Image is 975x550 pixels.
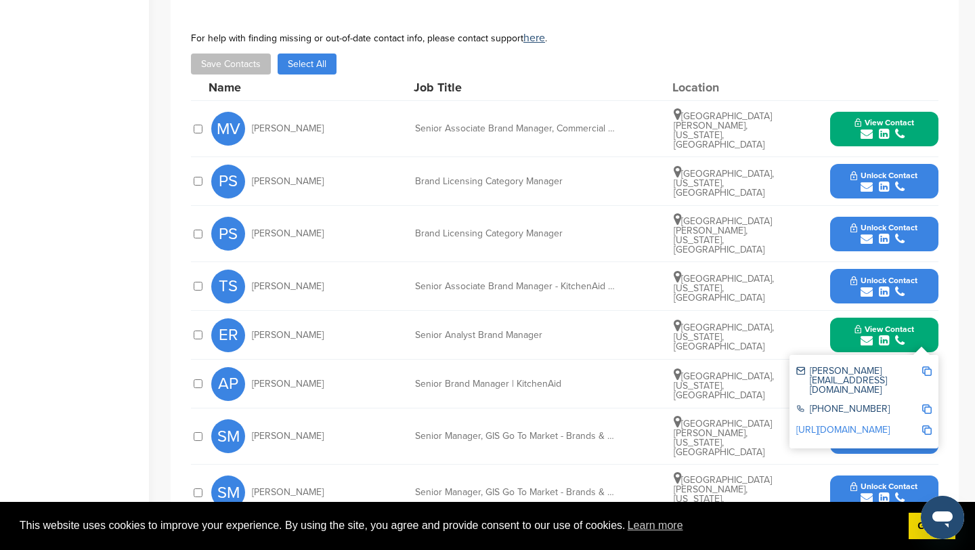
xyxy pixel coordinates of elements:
[415,282,618,291] div: Senior Associate Brand Manager - KitchenAid Communications
[191,54,271,75] button: Save Contacts
[191,33,938,43] div: For help with finding missing or out-of-date contact info, please contact support .
[415,177,618,186] div: Brand Licensing Category Manager
[209,81,357,93] div: Name
[252,488,324,497] span: [PERSON_NAME]
[674,322,774,352] span: [GEOGRAPHIC_DATA], [US_STATE], [GEOGRAPHIC_DATA]
[796,424,890,436] a: [URL][DOMAIN_NAME]
[211,318,245,352] span: ER
[796,366,922,395] div: [PERSON_NAME][EMAIL_ADDRESS][DOMAIN_NAME]
[922,366,932,376] img: Copy
[211,165,245,198] span: PS
[414,81,617,93] div: Job Title
[523,31,545,45] a: here
[252,177,324,186] span: [PERSON_NAME]
[252,124,324,133] span: [PERSON_NAME]
[211,367,245,401] span: AP
[850,223,917,232] span: Unlock Contact
[415,379,618,389] div: Senior Brand Manager | KitchenAid
[20,515,898,536] span: This website uses cookies to improve your experience. By using the site, you agree and provide co...
[415,488,618,497] div: Senior Manager, GIS Go To Market - Brands & Digital Marketing
[909,513,955,540] a: dismiss cookie message
[252,282,324,291] span: [PERSON_NAME]
[850,482,917,491] span: Unlock Contact
[252,431,324,441] span: [PERSON_NAME]
[278,54,337,75] button: Select All
[838,108,930,149] button: View Contact
[796,404,922,416] div: [PHONE_NUMBER]
[211,112,245,146] span: MV
[674,168,774,198] span: [GEOGRAPHIC_DATA], [US_STATE], [GEOGRAPHIC_DATA]
[674,474,772,514] span: [GEOGRAPHIC_DATA][PERSON_NAME], [US_STATE], [GEOGRAPHIC_DATA]
[674,371,774,401] span: [GEOGRAPHIC_DATA], [US_STATE], [GEOGRAPHIC_DATA]
[211,217,245,251] span: PS
[415,229,618,238] div: Brand Licensing Category Manager
[834,266,934,307] button: Unlock Contact
[211,270,245,303] span: TS
[415,431,618,441] div: Senior Manager, GIS Go To Market - Brands & Digital Marketing
[674,215,772,255] span: [GEOGRAPHIC_DATA][PERSON_NAME], [US_STATE], [GEOGRAPHIC_DATA]
[834,472,934,513] button: Unlock Contact
[674,418,772,458] span: [GEOGRAPHIC_DATA][PERSON_NAME], [US_STATE], [GEOGRAPHIC_DATA]
[838,315,930,356] button: View Contact
[674,110,772,150] span: [GEOGRAPHIC_DATA][PERSON_NAME], [US_STATE], [GEOGRAPHIC_DATA]
[211,419,245,453] span: SM
[834,213,934,254] button: Unlock Contact
[252,379,324,389] span: [PERSON_NAME]
[252,331,324,340] span: [PERSON_NAME]
[252,229,324,238] span: [PERSON_NAME]
[211,475,245,509] span: SM
[854,324,914,334] span: View Contact
[921,496,964,539] iframe: Button to launch messaging window
[922,404,932,414] img: Copy
[672,81,774,93] div: Location
[834,161,934,202] button: Unlock Contact
[850,276,917,285] span: Unlock Contact
[850,171,917,180] span: Unlock Contact
[674,273,774,303] span: [GEOGRAPHIC_DATA], [US_STATE], [GEOGRAPHIC_DATA]
[415,331,618,340] div: Senior Analyst Brand Manager
[854,118,914,127] span: View Contact
[922,425,932,435] img: Copy
[415,124,618,133] div: Senior Associate Brand Manager, Commercial Laundry
[626,515,685,536] a: learn more about cookies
